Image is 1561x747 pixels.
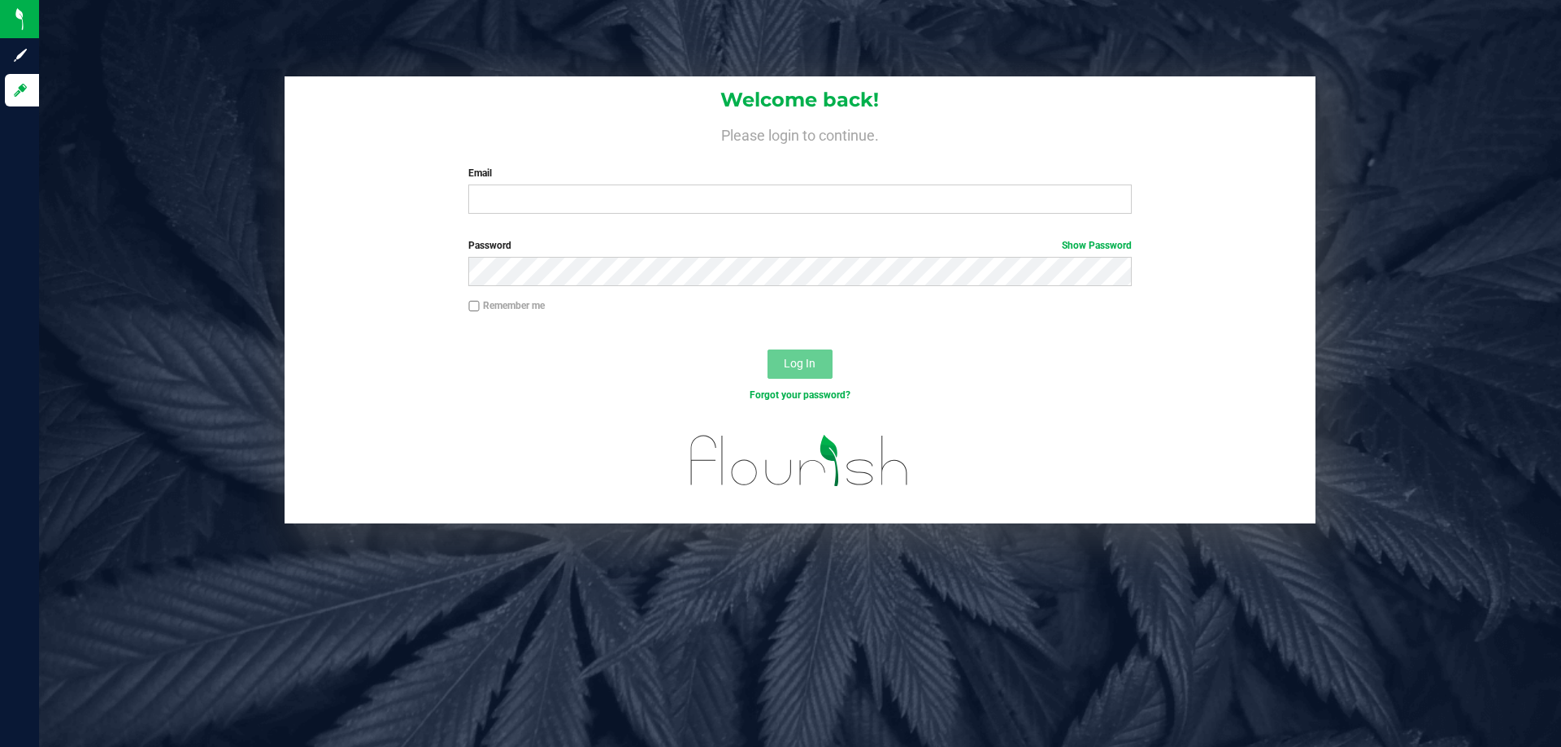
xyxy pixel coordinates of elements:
[468,301,480,312] input: Remember me
[767,350,833,379] button: Log In
[12,47,28,63] inline-svg: Sign up
[12,82,28,98] inline-svg: Log in
[468,240,511,251] span: Password
[671,419,928,502] img: flourish_logo.svg
[750,389,850,401] a: Forgot your password?
[1062,240,1132,251] a: Show Password
[285,89,1315,111] h1: Welcome back!
[784,357,815,370] span: Log In
[285,124,1315,143] h4: Please login to continue.
[468,166,1131,180] label: Email
[468,298,545,313] label: Remember me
